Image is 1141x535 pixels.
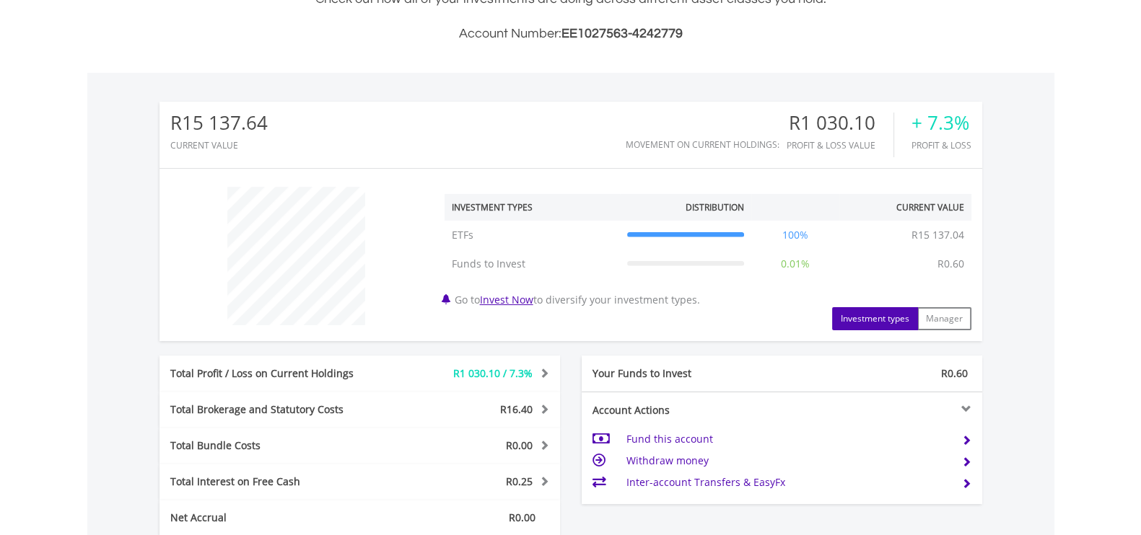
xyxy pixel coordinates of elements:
[917,307,971,330] button: Manager
[787,112,893,133] div: R1 030.10
[751,249,839,278] td: 0.01%
[626,472,950,493] td: Inter-account Transfers & EasyFx
[506,474,533,488] span: R0.25
[832,307,918,330] button: Investment types
[445,249,620,278] td: Funds to Invest
[904,221,971,249] td: R15 137.04
[445,194,620,221] th: Investment Types
[506,438,533,452] span: R0.00
[582,366,782,381] div: Your Funds to Invest
[941,366,968,380] span: R0.60
[159,366,393,381] div: Total Profit / Loss on Current Holdings
[434,180,982,330] div: Go to to diversify your investment types.
[626,140,779,149] div: Movement on Current Holdings:
[787,141,893,150] div: Profit & Loss Value
[561,27,683,40] span: EE1027563-4242779
[159,438,393,453] div: Total Bundle Costs
[170,112,268,133] div: R15 137.64
[751,221,839,249] td: 100%
[159,474,393,489] div: Total Interest on Free Cash
[912,112,971,133] div: + 7.3%
[912,141,971,150] div: Profit & Loss
[930,249,971,278] td: R0.60
[159,402,393,417] div: Total Brokerage and Statutory Costs
[626,450,950,472] td: Withdraw money
[500,402,533,416] span: R16.40
[839,194,971,221] th: Current Value
[170,141,268,150] div: CURRENT VALUE
[686,201,744,213] div: Distribution
[445,221,620,249] td: ETFs
[582,403,782,417] div: Account Actions
[626,428,950,450] td: Fund this account
[159,510,393,525] div: Net Accrual
[453,366,533,380] span: R1 030.10 / 7.3%
[159,24,982,44] h3: Account Number:
[480,293,533,306] a: Invest Now
[509,510,535,524] span: R0.00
